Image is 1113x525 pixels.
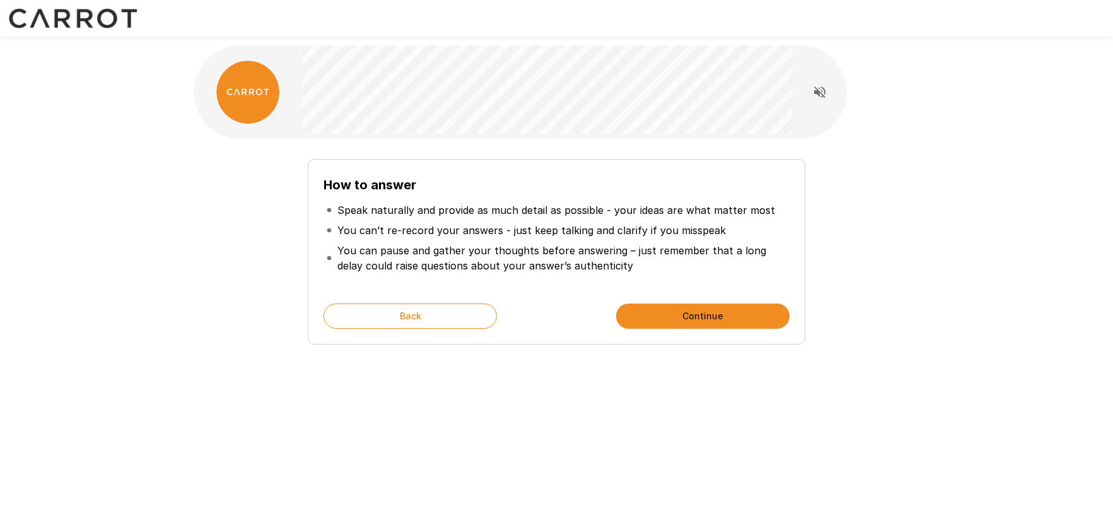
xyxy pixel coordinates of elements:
img: carrot_logo.png [216,61,279,124]
p: Speak naturally and provide as much detail as possible - your ideas are what matter most [337,203,775,218]
button: Back [323,304,497,329]
b: How to answer [323,177,416,192]
button: Continue [616,304,790,329]
p: You can pause and gather your thoughts before answering – just remember that a long delay could r... [337,243,786,273]
button: Read questions aloud [807,80,832,105]
p: You can’t re-record your answers - just keep talking and clarify if you misspeak [337,223,726,238]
